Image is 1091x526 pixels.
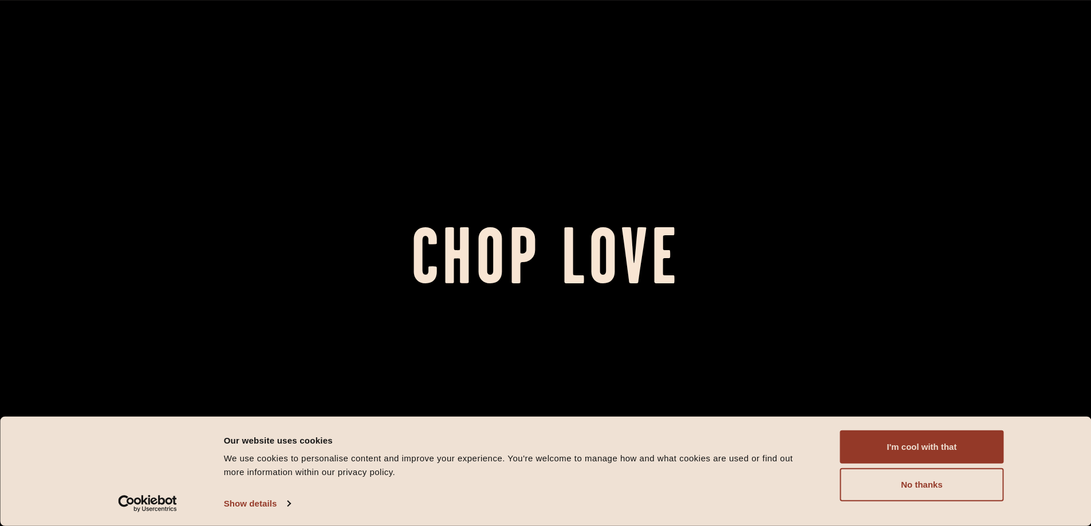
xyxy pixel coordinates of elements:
[224,433,814,447] div: Our website uses cookies
[224,452,814,479] div: We use cookies to personalise content and improve your experience. You're welcome to manage how a...
[97,495,198,512] a: Usercentrics Cookiebot - opens in a new window
[840,468,1004,501] button: No thanks
[224,495,290,512] a: Show details
[840,430,1004,464] button: I'm cool with that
